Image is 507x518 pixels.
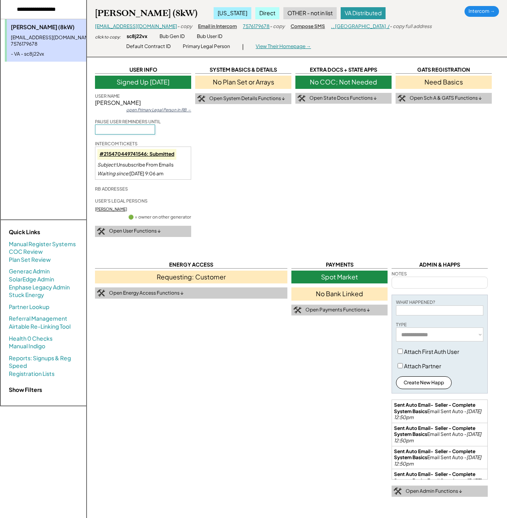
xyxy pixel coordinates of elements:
div: Primary Legal Person [183,43,230,50]
div: VA Distributed [341,7,386,19]
a: Enphase Legacy Admin [9,283,70,291]
a: , , [GEOGRAPHIC_DATA] / [331,23,390,29]
div: Need Basics [396,76,492,88]
div: Unsubscribe From Emails [97,162,174,169]
a: [EMAIL_ADDRESS][DOMAIN_NAME] [95,23,177,29]
div: Open Admin Functions ↓ [406,488,462,495]
div: SYSTEM BASICS & DETAILS [195,66,291,74]
strong: Sent Auto Email- Seller - Complete System Basics [394,448,476,461]
div: USER'S LEGAL PERSONS [95,198,147,204]
div: View Their Homepage → [256,43,311,50]
div: Direct [255,7,279,19]
div: sc8j22vx [127,33,147,40]
a: Manual Indigo [9,342,45,350]
a: Manual Register Systems [9,240,76,248]
strong: Show Filters [9,386,42,393]
div: Quick Links [9,228,89,236]
div: Open State Docs Functions ↓ [309,95,377,102]
div: - copy full address [390,23,432,30]
a: Plan Set Review [9,256,51,264]
a: #215470449741546: Submitted [99,151,174,157]
div: Email in Intercom [198,23,237,30]
div: Intercom → [465,6,499,17]
div: [DATE] 9:06 am [97,171,164,177]
div: No Bank Linked [291,287,388,300]
div: click to copy: [95,34,121,40]
div: [PERSON_NAME] (8kW) [95,8,198,19]
a: 7576179678 [243,23,270,29]
div: No Plan Set or Arrays [195,76,291,88]
div: USER NAME [95,93,120,99]
a: Health 0 Checks [9,335,53,343]
em: [DATE] 12:50pm [394,454,482,467]
div: Email Sent Auto - [394,425,485,444]
div: | [242,43,244,51]
div: Spot Market [291,271,388,283]
em: Waiting since: [97,171,129,177]
img: tool-icon.png [97,228,105,235]
a: COC Review [9,248,43,256]
div: [PERSON_NAME] (8kW) [11,23,109,31]
div: Compose SMS [291,23,325,30]
em: [DATE] 12:50pm [394,431,482,444]
div: ADMIN & HAPPS [392,261,488,269]
div: TYPE [396,321,407,327]
div: [PERSON_NAME] [95,99,191,107]
a: Airtable Re-Linking Tool [9,323,71,331]
div: [US_STATE] [214,7,251,19]
div: WHAT HAPPENED? [396,299,435,305]
div: OTHER - not in list [283,7,337,19]
div: No COC; Not Needed [295,76,392,88]
div: 🟢 = owner on other generator [128,214,191,220]
div: ENERGY ACCESS [95,261,287,269]
em: Subject: [97,162,117,168]
div: Email Sent Auto - [394,471,485,490]
div: Email Sent Auto - [394,402,485,421]
div: USER INFO [95,66,191,74]
div: - VA - sc8j22vx [11,51,109,58]
div: PAUSE USER REMINDERS UNTIL [95,118,161,124]
div: Email Sent Auto - [394,448,485,467]
a: Registration Lists [9,370,55,378]
div: RB ADDRESSES [95,186,128,192]
img: tool-icon.png [197,95,205,102]
div: PAYMENTS [291,261,388,269]
div: EXTRA DOCS + STATE APPS [295,66,392,74]
div: Open Payments Functions ↓ [305,307,370,313]
img: tool-icon.png [97,289,105,297]
a: Stuck Energy [9,291,44,299]
div: Open System Details Functions ↓ [209,95,285,102]
div: - copy [270,23,285,30]
strong: Sent Auto Email- Seller - Complete System Basics [394,402,476,414]
img: tool-icon.png [394,488,402,495]
div: Open User Functions ↓ [109,228,161,235]
div: open Primary Legal Person in RB → [126,107,191,112]
label: Attach First Auth User [404,348,459,355]
div: INTERCOM TICKETS [95,141,137,147]
div: Open Energy Access Functions ↓ [109,290,184,297]
strong: Sent Auto Email- Seller - Complete System Basics [394,425,476,438]
a: Generac Admin [9,267,50,275]
div: NOTES [392,271,407,277]
div: Signed Up [DATE] [95,76,191,88]
div: [EMAIL_ADDRESS][DOMAIN_NAME] - 7576179678 [11,34,109,48]
div: GATS REGISTRATION [396,66,492,74]
a: SolarEdge Admin [9,275,54,283]
button: Create New Happ [396,376,452,389]
div: Requesting: Customer [95,271,287,283]
a: Referral Management [9,315,67,323]
img: tool-icon.png [398,95,406,102]
img: tool-icon.png [293,307,301,314]
label: Attach Partner [404,362,441,369]
strong: Sent Auto Email- Seller - Complete System Basics [394,471,476,484]
em: [DATE] 12:50pm [394,408,482,421]
a: Partner Lookup [9,303,49,311]
a: Reports: Signups & Reg Speed [9,354,78,370]
a: [PERSON_NAME] [95,207,127,211]
div: Default Contract ID [126,43,171,50]
img: tool-icon.png [297,95,305,102]
div: Open Sch A & GATS Functions ↓ [410,95,482,102]
div: - copy [177,23,192,30]
div: Bub User ID [197,33,222,40]
div: Bub Gen ID [160,33,185,40]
